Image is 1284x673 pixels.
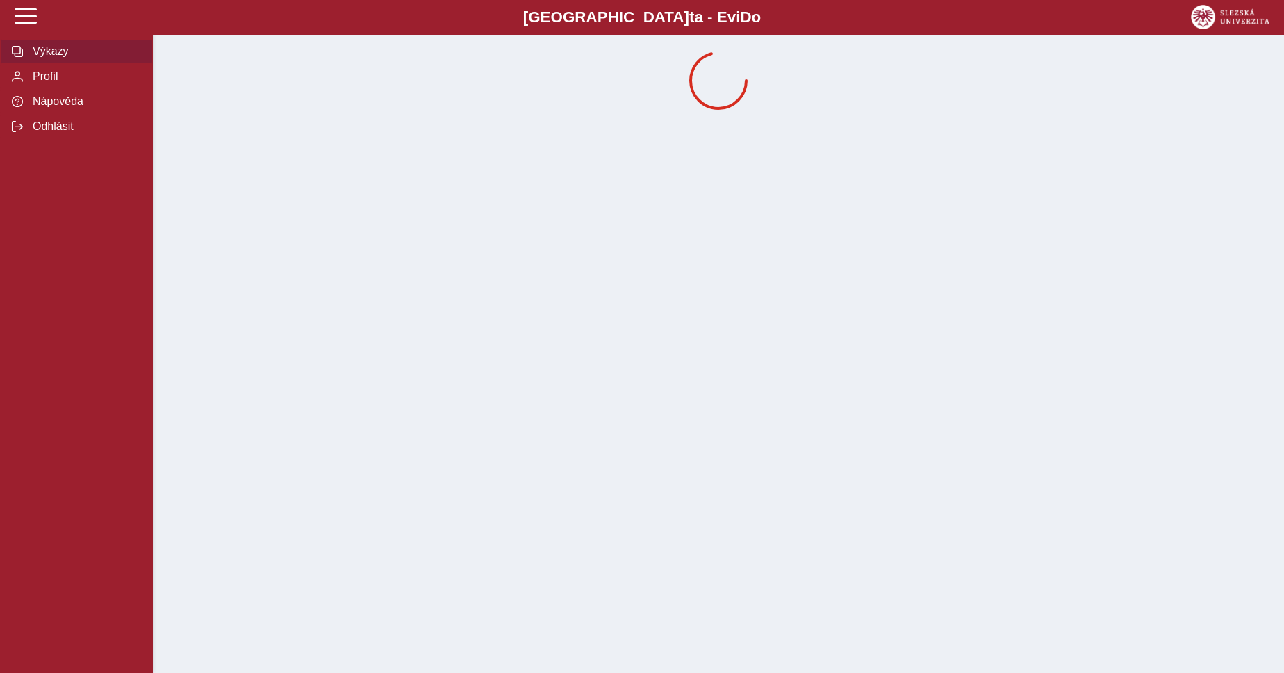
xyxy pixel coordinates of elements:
span: Nápověda [28,95,141,108]
img: logo_web_su.png [1191,5,1269,29]
span: t [689,8,694,26]
span: D [740,8,751,26]
b: [GEOGRAPHIC_DATA] a - Evi [42,8,1242,26]
span: Profil [28,70,141,83]
span: Odhlásit [28,120,141,133]
span: o [752,8,762,26]
span: Výkazy [28,45,141,58]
